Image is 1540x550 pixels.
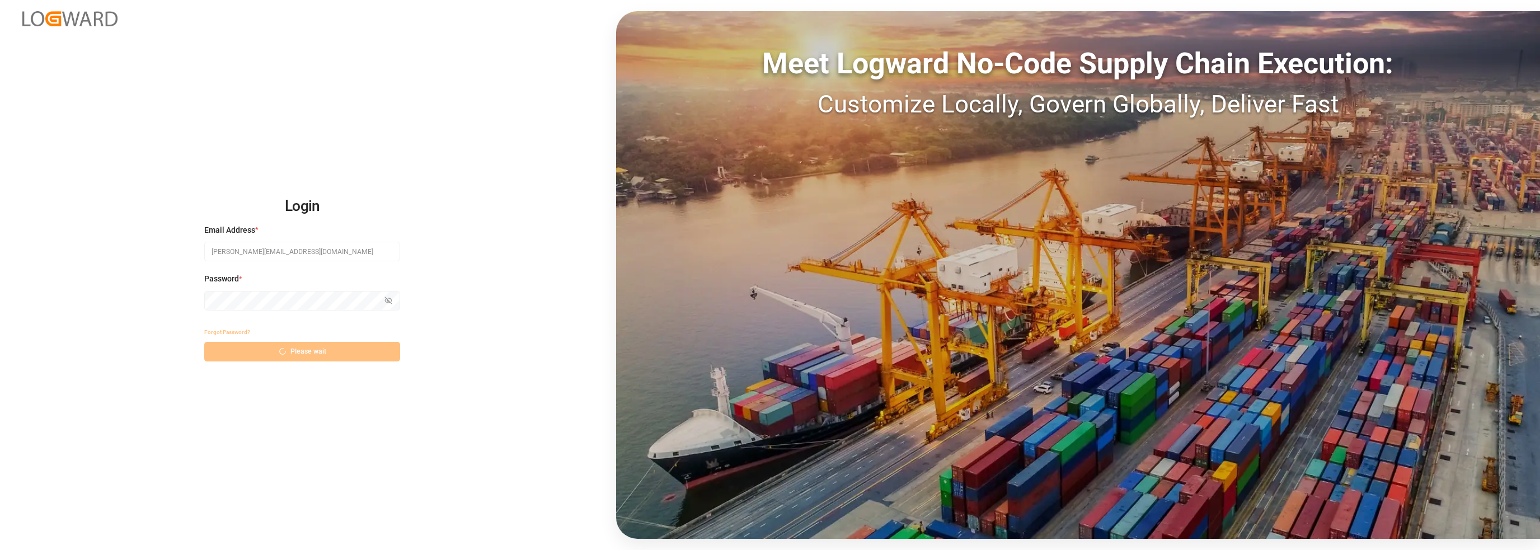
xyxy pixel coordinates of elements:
[204,273,239,285] span: Password
[616,42,1540,86] div: Meet Logward No-Code Supply Chain Execution:
[22,11,118,26] img: Logward_new_orange.png
[616,86,1540,123] div: Customize Locally, Govern Globally, Deliver Fast
[204,189,400,224] h2: Login
[204,224,255,236] span: Email Address
[204,242,400,261] input: Enter your email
